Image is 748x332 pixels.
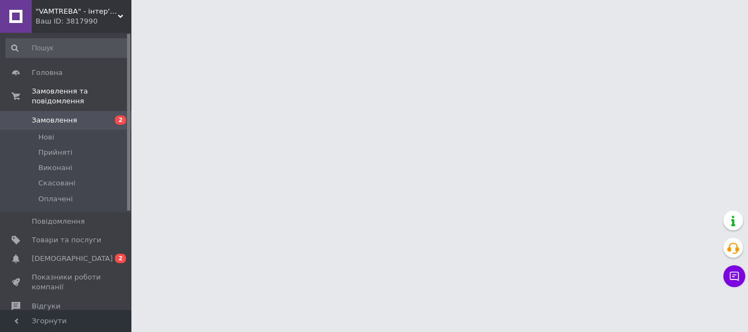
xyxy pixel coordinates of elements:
[38,163,72,173] span: Виконані
[32,86,131,106] span: Замовлення та повідомлення
[32,235,101,245] span: Товари та послуги
[32,217,85,226] span: Повідомлення
[38,194,73,204] span: Оплачені
[32,68,62,78] span: Головна
[32,301,60,311] span: Відгуки
[115,115,126,125] span: 2
[36,16,131,26] div: Ваш ID: 3817990
[5,38,129,58] input: Пошук
[723,265,745,287] button: Чат з покупцем
[36,7,118,16] span: "VAMTREBA" - інтер'єри мрій тепер доступні для всіх! Ви знайдете тут все з ІК!
[38,178,76,188] span: Скасовані
[32,115,77,125] span: Замовлення
[38,148,72,158] span: Прийняті
[38,132,54,142] span: Нові
[32,254,113,264] span: [DEMOGRAPHIC_DATA]
[32,272,101,292] span: Показники роботи компанії
[115,254,126,263] span: 2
